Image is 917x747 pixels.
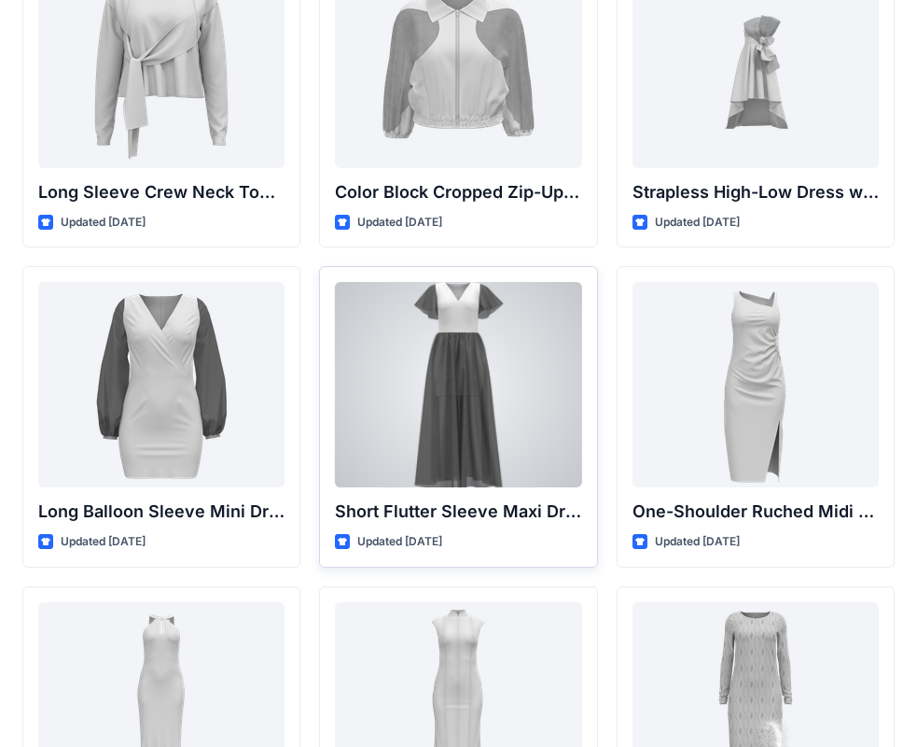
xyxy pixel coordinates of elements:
[335,179,581,205] p: Color Block Cropped Zip-Up Jacket with Sheer Sleeves
[38,179,285,205] p: Long Sleeve Crew Neck Top with Asymmetrical Tie Detail
[61,532,146,552] p: Updated [DATE]
[632,282,879,487] a: One-Shoulder Ruched Midi Dress with Slit
[38,499,285,525] p: Long Balloon Sleeve Mini Dress with Wrap Bodice
[38,282,285,487] a: Long Balloon Sleeve Mini Dress with Wrap Bodice
[655,213,740,233] p: Updated [DATE]
[335,499,581,525] p: Short Flutter Sleeve Maxi Dress with Contrast [PERSON_NAME] and [PERSON_NAME]
[357,213,442,233] p: Updated [DATE]
[632,499,879,525] p: One-Shoulder Ruched Midi Dress with Slit
[335,282,581,487] a: Short Flutter Sleeve Maxi Dress with Contrast Bodice and Sheer Overlay
[357,532,442,552] p: Updated [DATE]
[61,213,146,233] p: Updated [DATE]
[632,179,879,205] p: Strapless High-Low Dress with Side Bow Detail
[655,532,740,552] p: Updated [DATE]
